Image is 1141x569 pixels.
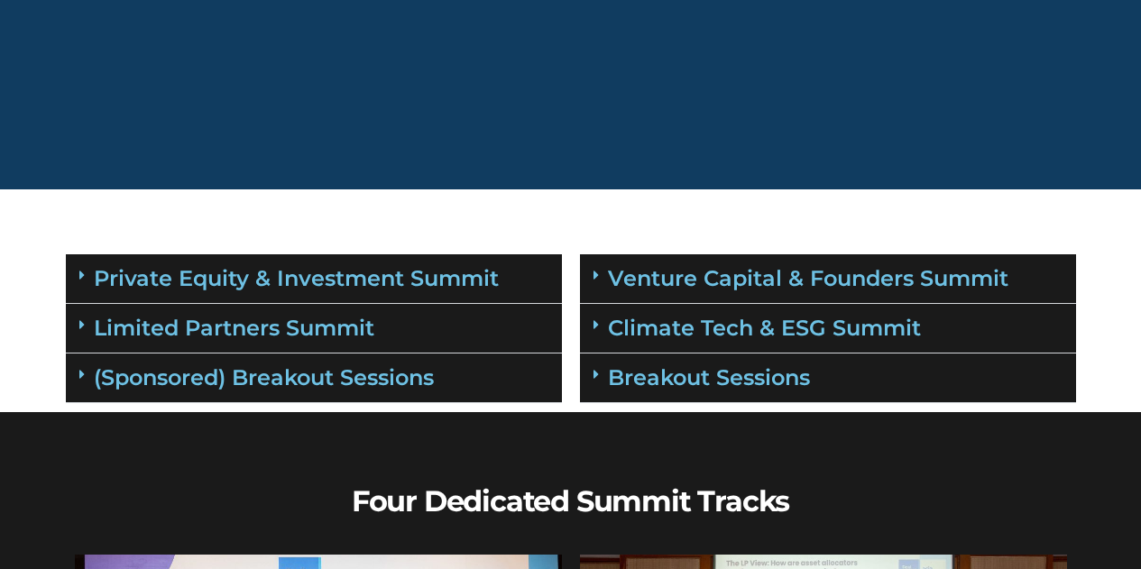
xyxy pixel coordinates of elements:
a: (Sponsored) Breakout Sessions [94,364,434,390]
a: Breakout Sessions [608,364,810,390]
b: Four Dedicated Summit Tracks [352,483,789,519]
a: Limited Partners Summit [94,315,374,341]
a: Venture Capital & Founders​ Summit [608,265,1008,291]
a: Climate Tech & ESG Summit [608,315,921,341]
a: Private Equity & Investment Summit [94,265,499,291]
